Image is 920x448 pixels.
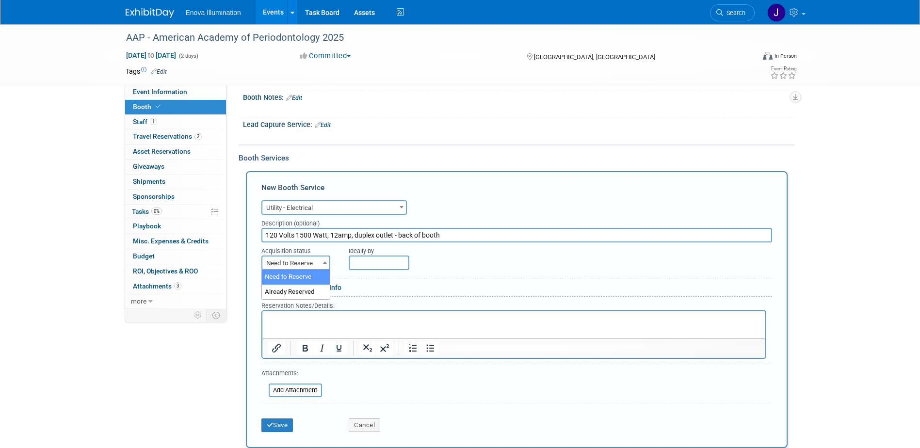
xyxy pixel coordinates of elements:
[150,118,157,125] span: 1
[297,341,313,355] button: Bold
[261,418,293,432] button: Save
[133,147,191,155] span: Asset Reservations
[194,133,202,140] span: 2
[723,9,745,16] span: Search
[315,122,331,128] a: Edit
[133,132,202,140] span: Travel Reservations
[131,297,146,305] span: more
[349,242,728,256] div: Ideally by
[261,369,322,380] div: Attachments:
[133,267,198,275] span: ROI, Objectives & ROO
[286,95,302,101] a: Edit
[261,256,330,270] span: Need to Reserve
[262,201,406,215] span: Utility - Electrical
[125,160,226,174] a: Giveaways
[262,256,329,270] span: Need to Reserve
[125,115,226,129] a: Staff1
[262,270,330,285] li: Need to Reserve
[125,190,226,204] a: Sponsorships
[132,208,162,215] span: Tasks
[268,341,285,355] button: Insert/edit link
[190,309,207,321] td: Personalize Event Tab Strip
[710,4,755,21] a: Search
[151,68,167,75] a: Edit
[697,50,797,65] div: Event Format
[331,341,347,355] button: Underline
[770,66,796,71] div: Event Rating
[133,192,175,200] span: Sponsorships
[133,252,155,260] span: Budget
[206,309,226,321] td: Toggle Event Tabs
[534,53,655,61] span: [GEOGRAPHIC_DATA], [GEOGRAPHIC_DATA]
[125,100,226,114] a: Booth
[125,279,226,294] a: Attachments3
[763,52,773,60] img: Format-Inperson.png
[767,3,786,22] img: Janelle Tlusty
[261,182,772,198] div: New Booth Service
[133,88,187,96] span: Event Information
[774,52,797,60] div: In-Person
[126,51,177,60] span: [DATE] [DATE]
[376,341,393,355] button: Superscript
[261,215,772,228] div: Description (optional)
[125,294,226,309] a: more
[126,66,167,76] td: Tags
[133,162,164,170] span: Giveaways
[123,29,740,47] div: AAP - American Academy of Periodontology 2025
[297,51,355,61] button: Committed
[243,90,795,103] div: Booth Notes:
[261,200,407,215] span: Utility - Electrical
[349,418,380,432] button: Cancel
[262,311,765,338] iframe: Rich Text Area
[151,208,162,215] span: 0%
[133,177,165,185] span: Shipments
[422,341,438,355] button: Bullet list
[262,285,330,300] li: Already Reserved
[133,282,181,290] span: Attachments
[125,205,226,219] a: Tasks0%
[125,234,226,249] a: Misc. Expenses & Credits
[239,153,795,163] div: Booth Services
[178,53,198,59] span: (2 days)
[174,282,181,289] span: 3
[156,104,161,109] i: Booth reservation complete
[243,117,795,130] div: Lead Capture Service:
[146,51,156,59] span: to
[125,264,226,279] a: ROI, Objectives & ROO
[125,85,226,99] a: Event Information
[186,9,241,16] span: Enova Illumination
[126,8,174,18] img: ExhibitDay
[314,341,330,355] button: Italic
[405,341,421,355] button: Numbered list
[261,242,335,256] div: Acquisition status
[125,249,226,264] a: Budget
[133,237,209,245] span: Misc. Expenses & Credits
[125,175,226,189] a: Shipments
[133,222,161,230] span: Playbook
[261,301,766,310] div: Reservation Notes/Details:
[125,129,226,144] a: Travel Reservations2
[359,341,376,355] button: Subscript
[125,144,226,159] a: Asset Reservations
[133,118,157,126] span: Staff
[133,103,162,111] span: Booth
[125,219,226,234] a: Playbook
